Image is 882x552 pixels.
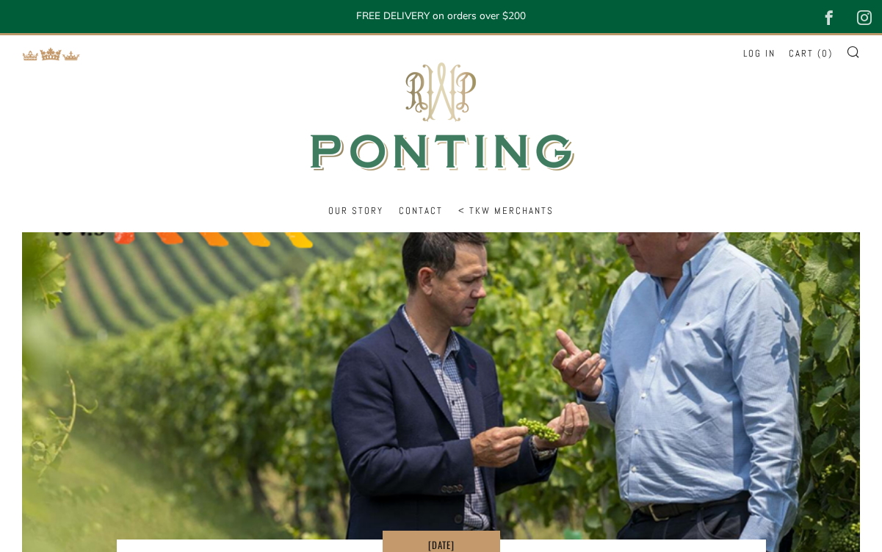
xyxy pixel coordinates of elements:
[328,199,383,223] a: Our Story
[428,537,455,552] time: [DATE]
[789,42,833,65] a: Cart (0)
[743,42,776,65] a: Log in
[822,47,828,60] span: 0
[22,47,81,61] img: Return to TKW Merchants
[399,199,443,223] a: Contact
[458,199,554,223] a: < TKW Merchants
[294,35,588,199] img: three kings wine merchants
[22,46,81,60] a: Return to TKW Merchants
